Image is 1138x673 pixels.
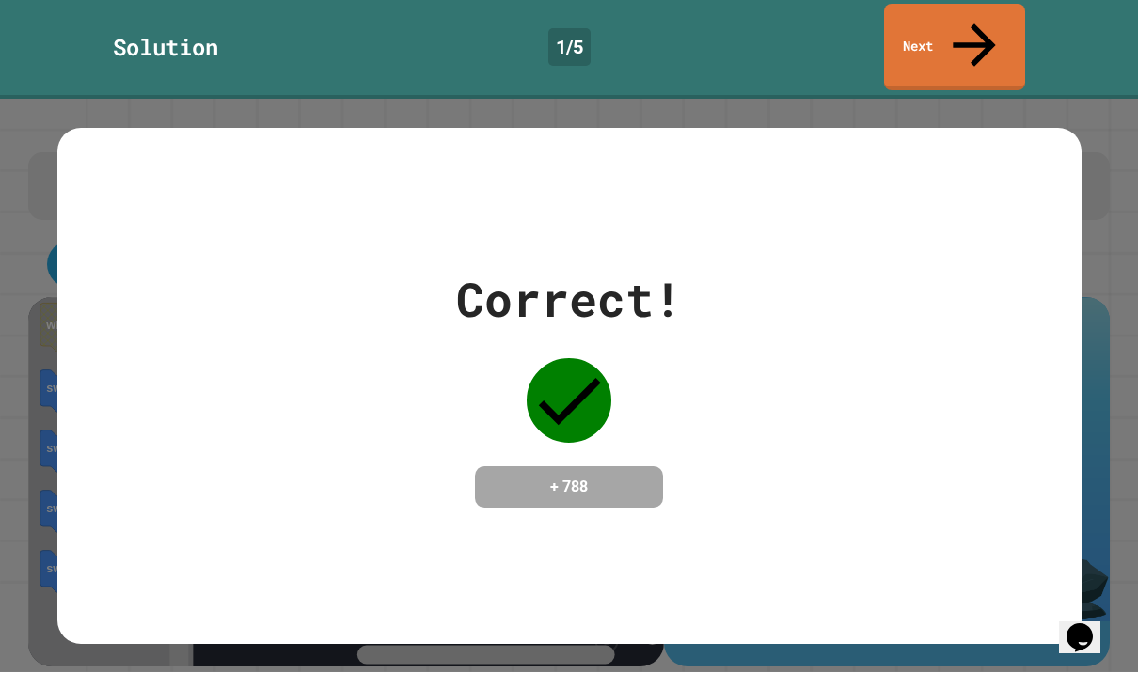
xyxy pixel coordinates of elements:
h4: + 788 [494,477,644,499]
div: Solution [113,31,218,65]
div: Correct! [456,265,682,336]
iframe: chat widget [1059,598,1119,654]
a: Next [884,5,1025,91]
div: 1 / 5 [548,29,591,67]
